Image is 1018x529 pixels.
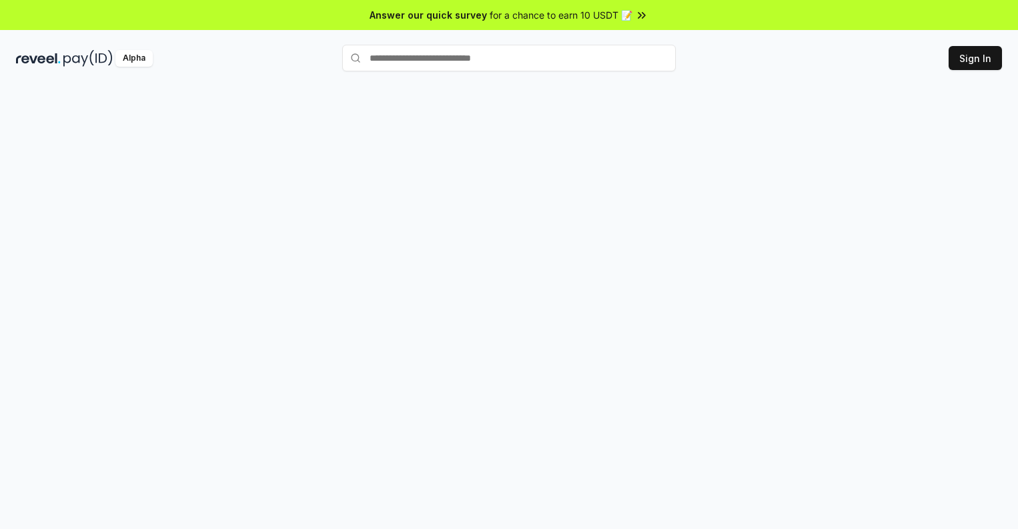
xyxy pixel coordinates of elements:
[370,8,487,22] span: Answer our quick survey
[63,50,113,67] img: pay_id
[949,46,1002,70] button: Sign In
[16,50,61,67] img: reveel_dark
[115,50,153,67] div: Alpha
[490,8,632,22] span: for a chance to earn 10 USDT 📝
